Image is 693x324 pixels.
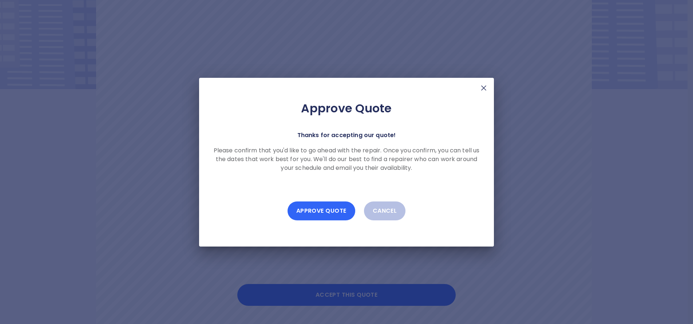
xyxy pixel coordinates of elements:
[288,201,355,220] button: Approve Quote
[479,84,488,92] img: X Mark
[211,101,482,116] h2: Approve Quote
[297,130,396,140] p: Thanks for accepting our quote!
[211,146,482,172] p: Please confirm that you'd like to go ahead with the repair. Once you confirm, you can tell us the...
[364,201,406,220] button: Cancel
